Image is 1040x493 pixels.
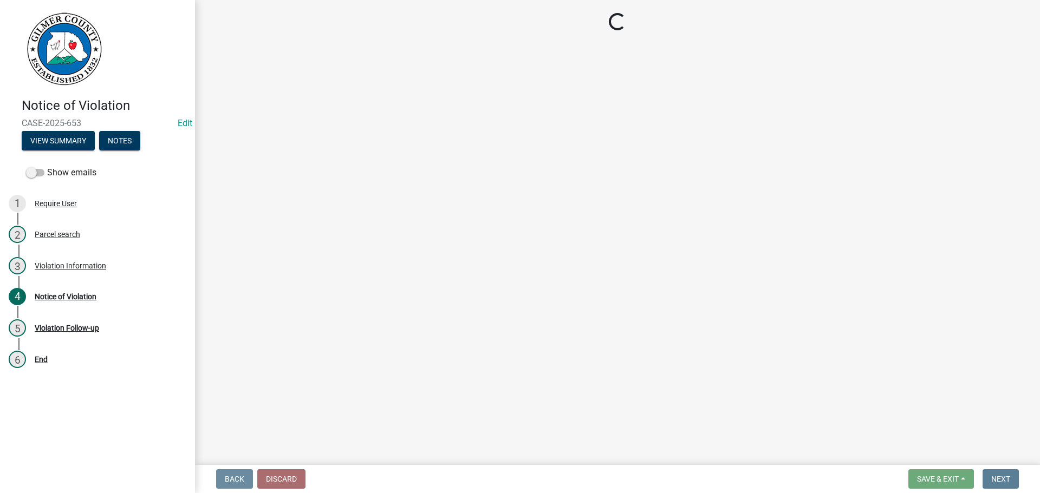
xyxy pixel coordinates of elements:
button: Save & Exit [908,469,974,489]
div: Notice of Violation [35,293,96,300]
button: Back [216,469,253,489]
h4: Notice of Violation [22,98,186,114]
div: 2 [9,226,26,243]
div: 4 [9,288,26,305]
div: 3 [9,257,26,274]
span: Back [225,475,244,483]
div: Violation Follow-up [35,324,99,332]
wm-modal-confirm: Notes [99,137,140,146]
div: 1 [9,195,26,212]
wm-modal-confirm: Summary [22,137,95,146]
button: View Summary [22,131,95,150]
button: Discard [257,469,305,489]
span: Save & Exit [917,475,959,483]
a: Edit [178,118,192,128]
button: Notes [99,131,140,150]
label: Show emails [26,166,96,179]
wm-modal-confirm: Edit Application Number [178,118,192,128]
div: 6 [9,351,26,368]
div: Violation Information [35,262,106,269]
img: Gilmer County, Georgia [22,11,103,87]
span: Next [991,475,1010,483]
button: Next [983,469,1019,489]
div: Require User [35,200,77,207]
div: 5 [9,319,26,337]
span: CASE-2025-653 [22,118,173,128]
div: Parcel search [35,231,80,238]
div: End [35,356,48,363]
